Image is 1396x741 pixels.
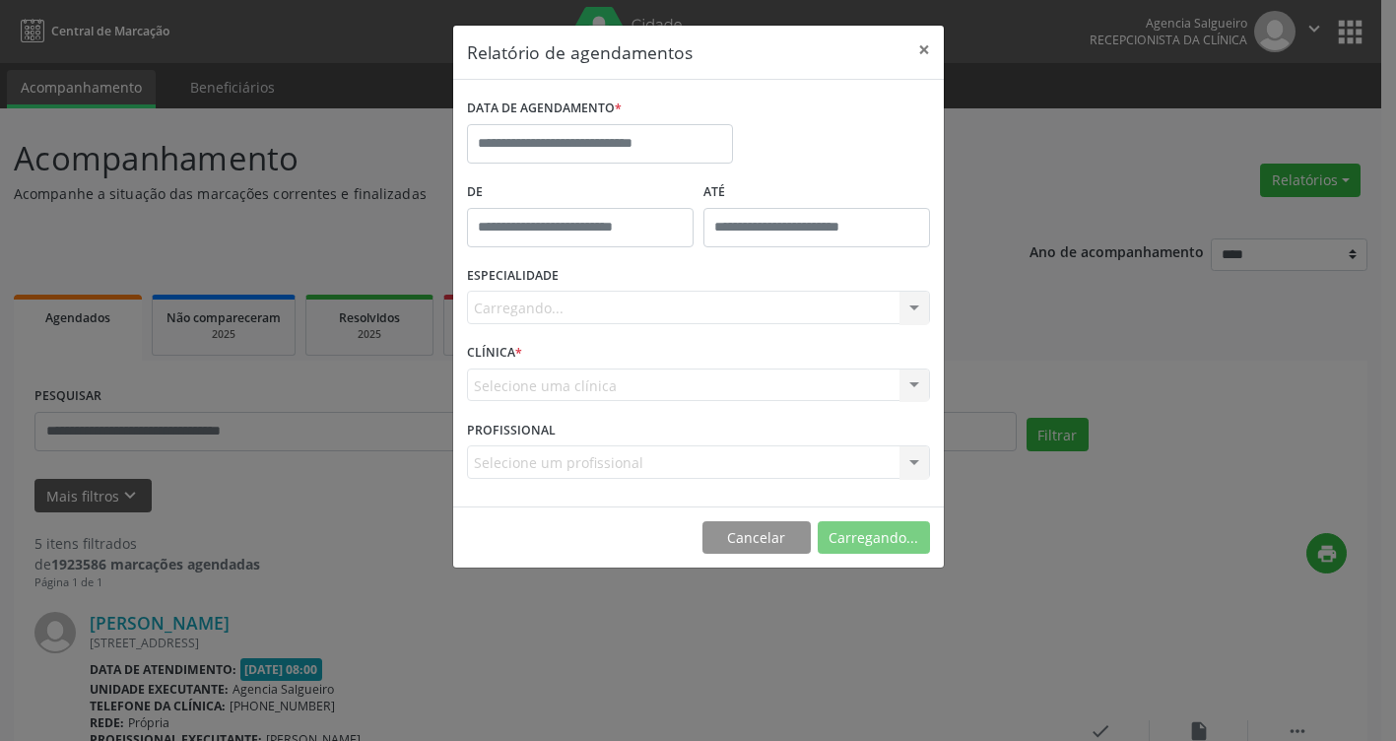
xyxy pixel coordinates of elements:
label: De [467,177,694,208]
label: ATÉ [703,177,930,208]
h5: Relatório de agendamentos [467,39,693,65]
label: PROFISSIONAL [467,415,556,445]
label: CLÍNICA [467,338,522,369]
label: DATA DE AGENDAMENTO [467,94,622,124]
button: Cancelar [702,521,811,555]
label: ESPECIALIDADE [467,261,559,292]
button: Carregando... [818,521,930,555]
button: Close [904,26,944,74]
